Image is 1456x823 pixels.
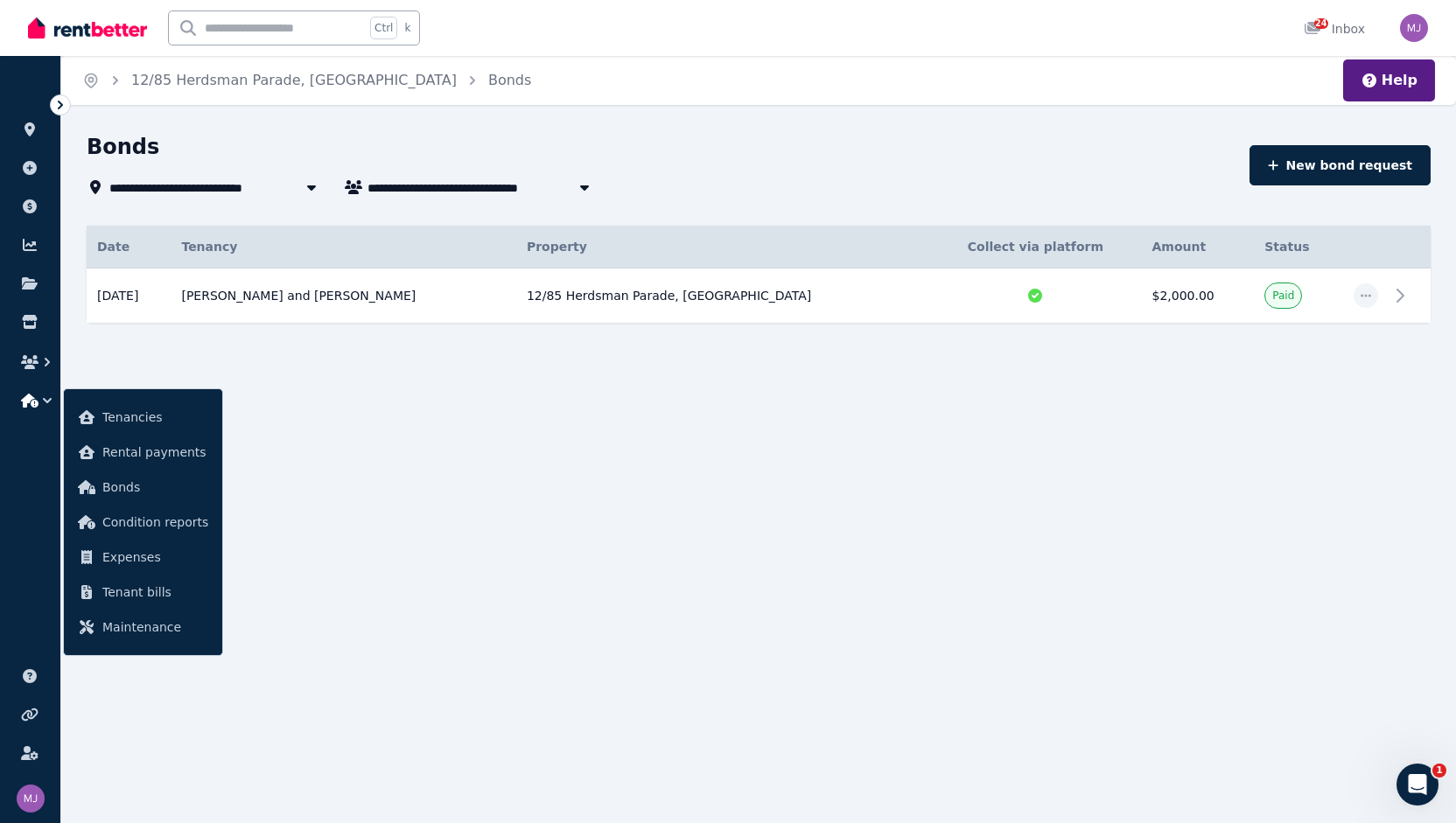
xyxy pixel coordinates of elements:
td: $2,000.00 [1142,269,1255,324]
span: Bonds [488,70,531,91]
img: Michelle Johnston [1400,14,1428,42]
span: Condition reports [102,512,208,533]
button: New bond request [1249,145,1431,185]
span: Maintenance [102,617,208,638]
span: Tenant bills [102,582,208,603]
th: Collect via platform [929,226,1141,269]
span: Expenses [102,547,208,568]
a: Expenses [71,540,215,575]
iframe: Intercom live chat [1396,764,1438,806]
span: Rental payments [102,442,208,463]
th: Status [1254,226,1343,269]
a: Maintenance [71,610,215,645]
span: Bonds [102,477,208,498]
span: [DATE] [97,287,138,304]
span: Paid [1272,289,1294,303]
th: Amount [1142,226,1255,269]
span: 1 [1432,764,1446,778]
a: Condition reports [71,505,215,540]
th: Property [516,226,929,269]
img: RentBetter [28,15,147,41]
th: Tenancy [171,226,515,269]
a: Bonds [71,470,215,505]
button: Help [1361,70,1417,91]
div: Inbox [1304,20,1365,38]
a: 12/85 Herdsman Parade, [GEOGRAPHIC_DATA] [131,72,457,88]
a: Tenancies [71,400,215,435]
a: Rental payments [71,435,215,470]
span: 24 [1314,18,1328,29]
td: 12/85 Herdsman Parade, [GEOGRAPHIC_DATA] [516,269,929,324]
a: Tenant bills [71,575,215,610]
span: Tenancies [102,407,208,428]
td: [PERSON_NAME] and [PERSON_NAME] [171,269,515,324]
span: Date [97,238,129,255]
img: Michelle Johnston [17,785,45,813]
span: k [404,21,410,35]
span: Ctrl [370,17,397,39]
h1: Bonds [87,133,159,161]
nav: Breadcrumb [61,56,552,105]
